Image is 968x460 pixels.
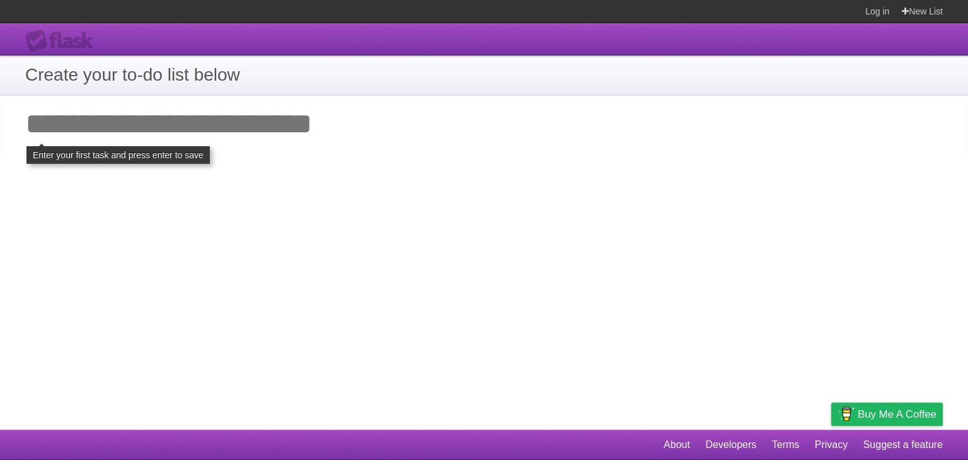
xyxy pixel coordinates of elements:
[815,433,848,457] a: Privacy
[705,433,756,457] a: Developers
[858,403,936,425] span: Buy me a coffee
[664,433,690,457] a: About
[25,30,101,52] div: Flask
[772,433,800,457] a: Terms
[863,433,943,457] a: Suggest a feature
[25,62,943,88] h1: Create your to-do list below
[838,403,855,425] img: Buy me a coffee
[831,403,943,426] a: Buy me a coffee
